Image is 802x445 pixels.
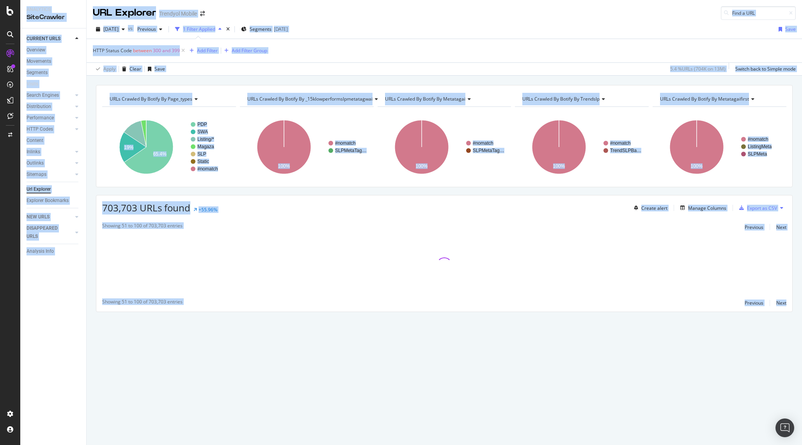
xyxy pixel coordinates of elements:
div: +55.96% [199,206,217,213]
button: Manage Columns [677,203,726,213]
a: Outlinks [27,159,73,167]
svg: A chart. [102,113,236,181]
h4: URLs Crawled By Botify By trendslp [521,93,642,105]
span: URLs Crawled By Botify By metatagaifirst [660,96,749,102]
button: Clear [119,63,141,75]
div: Manage Columns [688,205,726,211]
div: Create alert [641,205,667,211]
button: Add Filter [186,46,218,55]
text: #nomatch [610,140,631,146]
text: SLP [197,151,206,157]
div: Add Filter Group [232,47,267,54]
h4: URLs Crawled By Botify By metatagai [383,93,504,105]
a: Visits [27,80,46,88]
text: TrendSLPBa… [610,148,641,153]
div: Analytics [27,6,80,13]
span: Previous [134,26,156,32]
button: Export as CSV [736,202,777,214]
span: vs [128,25,134,32]
text: 19% [124,145,133,150]
text: #nomatch [748,137,768,142]
span: URLs Crawled By Botify By page_types [110,96,192,102]
div: Previous [745,300,763,306]
button: Next [776,298,786,308]
div: A chart. [653,113,786,181]
text: #nomatch [473,140,493,146]
text: SLPMetaTag… [473,148,504,153]
div: arrow-right-arrow-left [200,11,205,16]
div: Next [776,300,786,306]
div: URL Explorer [93,6,156,20]
text: 100% [415,163,428,169]
div: A chart. [515,113,649,181]
button: Add Filter Group [221,46,267,55]
div: Overview [27,46,45,54]
a: Overview [27,46,81,54]
div: 1 Filter Applied [183,26,215,32]
div: Distribution [27,103,51,111]
div: Analysis Info [27,247,54,255]
div: Inlinks [27,148,40,156]
a: Inlinks [27,148,73,156]
text: SLPMeta [748,151,767,157]
span: between [133,47,152,54]
button: Save [145,63,165,75]
a: Explorer Bookmarks [27,197,81,205]
button: Previous [745,222,763,232]
div: HTTP Codes [27,125,53,133]
div: CURRENT URLS [27,35,60,43]
button: Switch back to Simple mode [732,63,796,75]
div: Url Explorer [27,185,51,193]
button: Segments[DATE] [238,23,291,35]
div: A chart. [378,113,511,181]
span: HTTP Status Code [93,47,132,54]
svg: A chart. [240,113,374,181]
div: Save [154,66,165,72]
text: SLPMetaTag… [335,148,367,153]
a: Performance [27,114,73,122]
a: Sitemaps [27,170,73,179]
div: Visits [27,80,38,88]
span: URLs Crawled By Botify By metatagai [385,96,465,102]
button: Apply [93,63,115,75]
text: #nomatch [335,140,356,146]
text: 65.4% [153,151,167,157]
div: NEW URLS [27,213,50,221]
a: Content [27,137,81,145]
button: Previous [745,298,763,308]
text: PDP [197,122,207,127]
a: Distribution [27,103,73,111]
div: [DATE] [274,26,288,32]
button: 1 Filter Applied [172,23,225,35]
div: Explorer Bookmarks [27,197,69,205]
div: Apply [103,66,115,72]
div: Previous [745,224,763,230]
div: Search Engines [27,91,59,99]
a: HTTP Codes [27,125,73,133]
div: Movements [27,57,51,66]
div: Next [776,224,786,230]
div: Switch back to Simple mode [735,66,796,72]
div: Outlinks [27,159,44,167]
text: #nomatch [197,166,218,172]
div: Showing 51 to 100 of 703,703 entries [102,222,183,232]
div: SiteCrawler [27,13,80,22]
text: 100% [691,163,703,169]
a: CURRENT URLS [27,35,73,43]
input: Find a URL [721,6,796,20]
div: DISAPPEARED URLS [27,224,66,241]
button: [DATE] [93,23,128,35]
a: Url Explorer [27,185,81,193]
div: Performance [27,114,54,122]
a: Segments [27,69,81,77]
button: Previous [134,23,165,35]
text: ListingMeta [748,144,772,149]
span: 300 and 399 [153,45,180,56]
span: URLs Crawled By Botify By _15klowperformslpmetatagwai [247,96,373,102]
div: times [225,25,231,33]
div: Save [785,26,796,32]
div: Content [27,137,43,145]
button: Create alert [631,202,667,214]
